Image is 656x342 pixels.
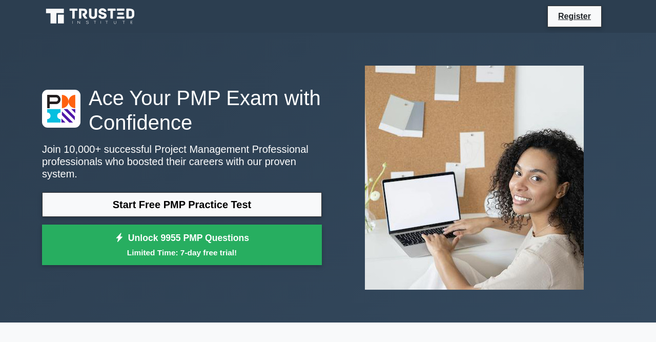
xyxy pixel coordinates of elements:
[42,225,322,266] a: Unlock 9955 PMP QuestionsLimited Time: 7-day free trial!
[552,10,597,23] a: Register
[42,143,322,180] p: Join 10,000+ successful Project Management Professional professionals who boosted their careers w...
[42,192,322,217] a: Start Free PMP Practice Test
[42,86,322,135] h1: Ace Your PMP Exam with Confidence
[55,247,309,258] small: Limited Time: 7-day free trial!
